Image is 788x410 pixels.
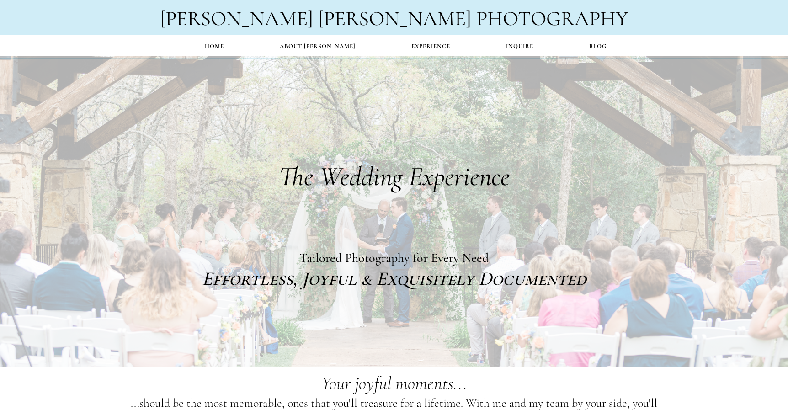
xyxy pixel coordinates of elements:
a: INQUIRE [478,37,561,55]
span: Your joyful moments... [321,372,467,394]
a: Home [177,37,252,55]
span: [PERSON_NAME] [160,6,313,31]
a: BLOG [561,37,634,55]
span: PHOTOGRAPHY [476,6,628,31]
span: [PERSON_NAME] [318,6,471,31]
em: The Wedding Experience [279,160,510,193]
a: ABOUT ARLENE [252,37,383,55]
span: Tailored Photography for Every Need [299,250,489,266]
a: EXPERIENCE [383,37,478,55]
span: Effortless, Joyful & Exquisitely Documented [202,267,586,290]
